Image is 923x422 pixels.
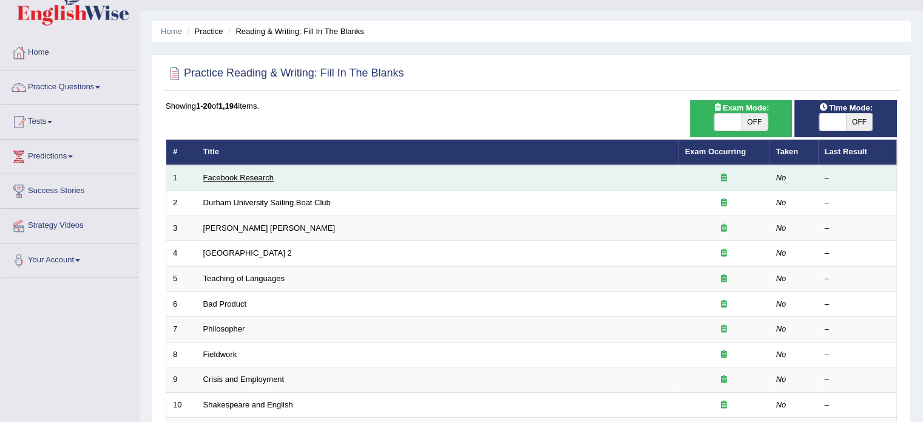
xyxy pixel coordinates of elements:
a: Teaching of Languages [203,274,285,283]
div: – [825,400,890,411]
b: 1-20 [196,101,212,111]
td: 8 [166,342,197,367]
div: – [825,374,890,386]
th: Last Result [818,140,897,165]
a: Home [1,36,139,66]
em: No [776,198,786,207]
a: Durham University Sailing Boat Club [203,198,331,207]
span: OFF [846,114,873,131]
a: Philosopher [203,324,245,333]
td: 5 [166,267,197,292]
em: No [776,324,786,333]
em: No [776,173,786,182]
div: – [825,273,890,285]
em: No [776,400,786,409]
div: Exam occurring question [685,197,763,209]
em: No [776,375,786,384]
div: – [825,223,890,234]
a: Tests [1,105,139,135]
a: Your Account [1,243,139,274]
em: No [776,274,786,283]
td: 4 [166,241,197,267]
a: Predictions [1,140,139,170]
div: Exam occurring question [685,273,763,285]
em: No [776,248,786,257]
a: Crisis and Employment [203,375,285,384]
div: Exam occurring question [685,400,763,411]
div: Exam occurring question [685,248,763,259]
b: 1,194 [218,101,238,111]
div: – [825,248,890,259]
em: No [776,223,786,233]
div: Show exams occurring in exams [690,100,793,137]
td: 7 [166,317,197,342]
div: Showing of items. [166,100,897,112]
div: Exam occurring question [685,299,763,310]
a: Strategy Videos [1,209,139,239]
a: Practice Questions [1,70,139,101]
td: 10 [166,392,197,418]
td: 1 [166,165,197,191]
a: Exam Occurring [685,147,746,156]
a: Shakespeare and English [203,400,293,409]
th: Title [197,140,678,165]
div: Exam occurring question [685,172,763,184]
td: 6 [166,291,197,317]
div: Exam occurring question [685,374,763,386]
a: Home [161,27,182,36]
div: – [825,324,890,335]
li: Practice [184,26,223,37]
a: Success Stories [1,174,139,205]
div: – [825,299,890,310]
td: 9 [166,367,197,393]
span: Time Mode: [814,101,877,114]
th: # [166,140,197,165]
div: – [825,349,890,361]
td: 2 [166,191,197,216]
th: Taken [769,140,818,165]
span: OFF [741,114,768,131]
h2: Practice Reading & Writing: Fill In The Blanks [166,64,404,83]
a: [PERSON_NAME] [PERSON_NAME] [203,223,335,233]
div: Exam occurring question [685,349,763,361]
em: No [776,350,786,359]
a: [GEOGRAPHIC_DATA] 2 [203,248,292,257]
em: No [776,299,786,308]
div: – [825,197,890,209]
div: – [825,172,890,184]
td: 3 [166,216,197,241]
li: Reading & Writing: Fill In The Blanks [225,26,363,37]
span: Exam Mode: [708,101,774,114]
a: Facebook Research [203,173,274,182]
a: Fieldwork [203,350,237,359]
div: Exam occurring question [685,223,763,234]
div: Exam occurring question [685,324,763,335]
a: Bad Product [203,299,247,308]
